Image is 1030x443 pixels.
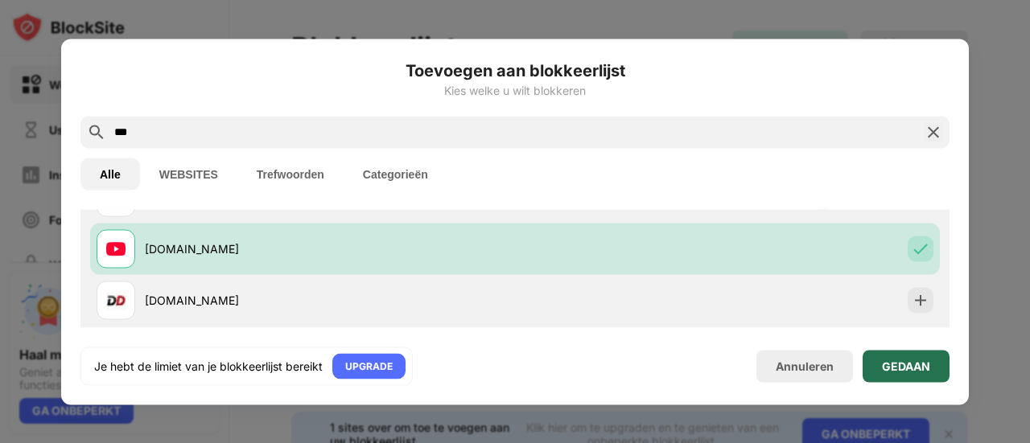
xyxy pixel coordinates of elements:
div: Annuleren [776,359,834,373]
button: Trefwoorden [237,158,344,190]
div: Kies welke u wilt blokkeren [80,84,950,96]
div: [DOMAIN_NAME] [145,240,515,257]
button: Categorieën [344,158,447,190]
button: Alle [80,158,140,190]
div: Je hebt de limiet van je blokkeerlijst bereikt [94,358,323,374]
img: favicons [106,239,126,258]
button: WEBSITES [140,158,237,190]
img: search-close [924,122,943,142]
img: favicons [106,290,126,310]
div: UPGRADE [345,358,393,374]
h6: Toevoegen aan blokkeerlijst [80,58,950,82]
div: GEDAAN [882,359,930,372]
img: search.svg [87,122,106,142]
div: [DOMAIN_NAME] [145,292,515,309]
